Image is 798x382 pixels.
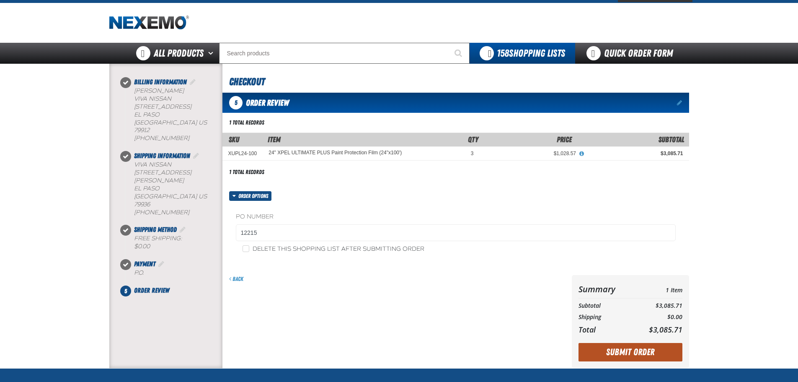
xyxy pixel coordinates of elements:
li: Shipping Method. Step 3 of 5. Completed [126,225,222,259]
span: EL PASO [134,185,160,192]
span: Order Review [246,98,289,108]
button: Open All Products pages [205,43,219,64]
td: $0.00 [633,312,682,323]
a: SKU [229,135,239,144]
span: Viva Nissan [134,95,171,102]
span: $3,085.71 [649,325,682,335]
bdo: 79936 [134,201,150,208]
a: Edit Shipping Method [178,226,187,234]
label: PO Number [236,213,676,221]
li: Order Review. Step 5 of 5. Not Completed [126,286,222,296]
bdo: [PHONE_NUMBER] [134,135,189,142]
a: Back [229,275,243,282]
th: Total [578,323,633,336]
button: You have 158 Shopping Lists. Open to view details [470,43,575,64]
div: 1 total records [229,168,264,176]
div: $1,028.57 [485,150,576,157]
span: Shopping Lists [497,47,565,59]
td: 1 Item [633,282,682,296]
td: XUPL24-100 [222,147,263,161]
th: Summary [578,282,633,296]
span: Shipping Method [134,226,177,234]
span: Checkout [229,76,265,88]
li: Payment. Step 4 of 5. Completed [126,259,222,286]
span: Item [268,135,281,144]
span: Payment [134,260,155,268]
span: [GEOGRAPHIC_DATA] [134,193,197,200]
a: Home [109,16,189,30]
span: [GEOGRAPHIC_DATA] [134,119,197,126]
a: Edit Payment [157,260,165,268]
button: Submit Order [578,343,682,361]
span: Order options [238,191,271,201]
span: Shipping Information [134,152,190,160]
span: US [199,119,207,126]
div: 1 total records [229,119,264,127]
button: View All Prices for 24" XPEL ULTIMATE PLUS Paint Protection Film (24"x100') [576,150,587,158]
a: Edit Billing Information [189,78,197,86]
span: [PERSON_NAME] [134,87,184,94]
a: Edit Shipping Information [192,152,200,160]
bdo: [PHONE_NUMBER] [134,209,189,216]
span: EL PASO [134,111,160,118]
span: Billing Information [134,78,187,86]
: 24" XPEL ULTIMATE PLUS Paint Protection Film (24"x100') [269,150,402,156]
div: P.O. [134,269,222,277]
a: Quick Order Form [575,43,689,64]
li: Shipping Information. Step 2 of 5. Completed [126,151,222,225]
button: Start Searching [449,43,470,64]
span: Viva Nissan [134,161,171,168]
input: Delete this shopping list after submitting order [243,245,249,252]
td: $3,085.71 [633,300,682,312]
span: Price [557,135,572,144]
span: Qty [468,135,478,144]
span: Order Review [134,286,169,294]
img: Nexemo logo [109,16,189,30]
a: Edit items [677,100,683,106]
button: Order options [229,191,272,201]
span: All Products [154,46,204,61]
label: Delete this shopping list after submitting order [243,245,424,253]
th: Shipping [578,312,633,323]
li: Billing Information. Step 1 of 5. Completed [126,77,222,151]
span: [STREET_ADDRESS] [134,103,191,110]
span: Subtotal [659,135,684,144]
span: 5 [120,286,131,296]
input: Search [219,43,470,64]
strong: $0.00 [134,243,150,250]
span: 3 [471,151,474,156]
nav: Checkout steps. Current step is Order Review. Step 5 of 5 [119,77,222,296]
span: US [199,193,207,200]
strong: 158 [497,47,509,59]
span: 5 [229,96,243,109]
div: $3,085.71 [588,150,683,157]
span: [STREET_ADDRESS][PERSON_NAME] [134,169,191,184]
div: Free Shipping: [134,235,222,251]
bdo: 79912 [134,127,150,134]
th: Subtotal [578,300,633,312]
